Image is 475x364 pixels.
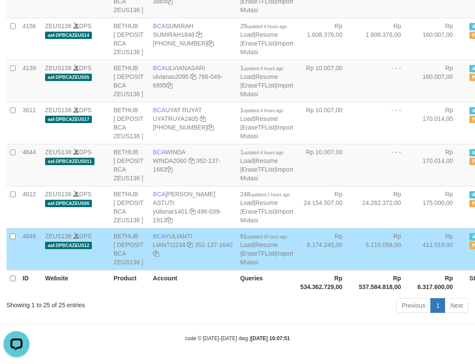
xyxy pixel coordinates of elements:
a: Load [240,73,254,80]
span: updated 2 hours ago [251,192,290,197]
a: Resume [255,241,278,248]
span: | | | [240,149,293,182]
td: Rp 170.014,00 [414,144,466,186]
a: SUMIRAH1848 [153,31,195,38]
a: Copy 4062304107 to clipboard [208,124,214,131]
td: DPS [42,102,110,144]
a: ZEUS138 [45,65,72,71]
a: ZEUS138 [45,107,72,114]
a: Load [240,199,254,206]
a: Resume [255,157,278,164]
span: updated 10 secs ago [247,234,287,239]
span: 248 [240,191,290,198]
td: Rp 6.110.058,00 [355,228,414,270]
a: Resume [255,73,278,80]
td: Rp 6.174.245,00 [297,228,355,270]
td: SUMIRAH [PHONE_NUMBER] [150,18,237,60]
td: 4646 [19,228,42,270]
span: | | | [240,107,293,140]
th: Queries [237,270,296,295]
span: | | | [240,233,293,266]
span: BCA [153,107,166,114]
td: BETHUB [ DEPOSIT BCA ZEUS138 ] [110,144,150,186]
a: ZEUS138 [45,191,72,198]
th: ID [19,270,42,295]
a: Import Mutasi [240,82,293,97]
td: DPS [42,60,110,102]
a: Copy SUMIRAH1848 to clipboard [196,31,202,38]
a: Copy UYATRUYA2405 to clipboard [200,115,206,122]
span: updated 4 hours ago [247,24,287,29]
span: 1 [240,107,283,114]
a: Import Mutasi [240,208,293,224]
a: EraseTFList [242,40,274,47]
a: Resume [255,115,278,122]
th: Account [150,270,237,295]
td: BETHUB [ DEPOSIT BCA ZEUS138 ] [110,18,150,60]
a: ulvianas2095 [153,73,189,80]
td: BETHUB [ DEPOSIT BCA ZEUS138 ] [110,228,150,270]
th: Rp 534.362.729,00 [297,270,355,295]
td: BETHUB [ DEPOSIT BCA ZEUS138 ] [110,102,150,144]
span: aaf-DPBCAZEUS12 [45,242,92,249]
a: ZEUS138 [45,23,72,29]
td: BETHUB [ DEPOSIT BCA ZEUS138 ] [110,186,150,228]
a: Copy 4960391913 to clipboard [166,217,172,224]
td: - - - [355,144,414,186]
a: Copy LIANTI2234 to clipboard [187,241,193,248]
a: Previous [396,298,431,313]
th: Website [42,270,110,295]
a: Import Mutasi [240,250,293,266]
a: ZEUS138 [45,149,72,156]
td: Rp 10.007,00 [297,102,355,144]
td: Rp 1.608.376,00 [297,18,355,60]
a: Copy yulianar1401 to clipboard [189,208,195,215]
td: DPS [42,18,110,60]
a: EraseTFList [242,250,274,257]
a: yulianar1401 [153,208,188,215]
td: Rp 24.262.372,00 [355,186,414,228]
strong: [DATE] 10:07:51 [251,335,290,341]
span: | | | [240,191,293,224]
a: EraseTFList [242,208,274,215]
span: BCA [153,149,165,156]
small: code © [DATE]-[DATE] dwg | [185,335,290,341]
td: 4812 [19,186,42,228]
a: Copy ulvianas2095 to clipboard [190,73,196,80]
span: 29 [240,23,286,29]
a: Load [240,241,254,248]
a: Resume [255,199,278,206]
td: UYAT RUYAT [PHONE_NUMBER] [150,102,237,144]
span: aaf-DPBCAZEUS05 [45,74,92,81]
a: EraseTFList [242,166,274,173]
td: Rp 1.608.376,00 [355,18,414,60]
th: Rp 537.584.818,00 [355,270,414,295]
a: Import Mutasi [240,40,293,55]
button: Open LiveChat chat widget [3,3,29,29]
span: 61 [240,233,287,240]
a: Load [240,115,254,122]
a: EraseTFList [242,82,274,89]
span: BCA [153,233,165,240]
div: Showing 1 to 25 of 25 entries [7,297,192,309]
td: Rp 24.154.507,00 [297,186,355,228]
span: 1 [240,65,283,71]
td: BETHUB [ DEPOSIT BCA ZEUS138 ] [110,60,150,102]
td: DPS [42,186,110,228]
a: Resume [255,31,278,38]
span: updated 4 hours ago [244,150,283,155]
a: Load [240,31,254,38]
td: - - - [355,60,414,102]
a: Copy 3521371682 to clipboard [166,166,172,173]
a: Import Mutasi [240,124,293,140]
span: BCA [153,65,166,71]
td: ULVIANASARI 766-049-6895 [150,60,237,102]
span: aaf-DPBCAZEUS14 [45,32,92,39]
span: updated 4 hours ago [244,108,283,113]
td: 4644 [19,144,42,186]
td: DPS [42,144,110,186]
span: updated 4 hours ago [244,66,283,71]
td: 4156 [19,18,42,60]
td: - - - [355,102,414,144]
span: | | | [240,23,293,55]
